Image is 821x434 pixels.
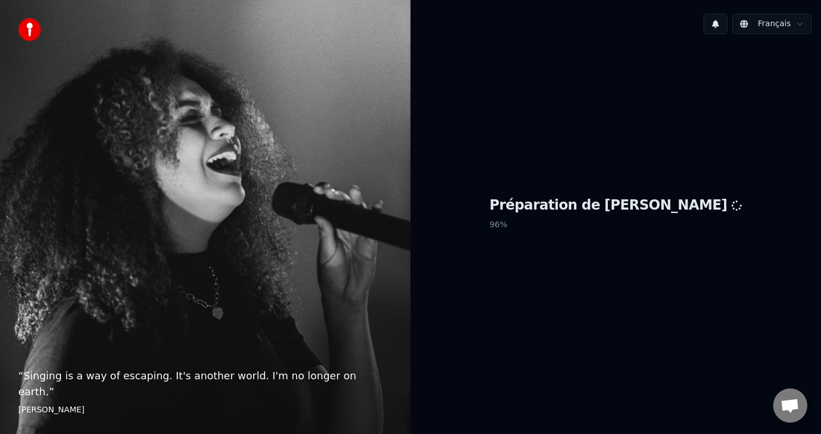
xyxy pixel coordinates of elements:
[490,215,742,235] p: 96 %
[18,404,392,416] footer: [PERSON_NAME]
[773,388,807,423] a: Ouvrir le chat
[490,196,742,215] h1: Préparation de [PERSON_NAME]
[18,368,392,400] p: “ Singing is a way of escaping. It's another world. I'm no longer on earth. ”
[18,18,41,41] img: youka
